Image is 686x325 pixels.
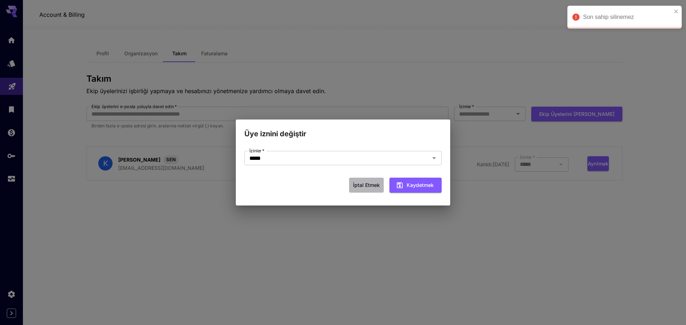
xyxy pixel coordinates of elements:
[407,182,434,188] font: Kaydetmek
[249,148,262,153] font: İzinler
[349,178,384,192] button: İptal etmek
[353,182,380,188] font: İptal etmek
[674,9,679,14] button: kapalı
[583,14,634,20] font: Son sahip silinemez
[429,153,439,163] button: Open
[244,130,306,138] font: Üye iznini değiştir
[389,178,442,192] button: Kaydetmek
